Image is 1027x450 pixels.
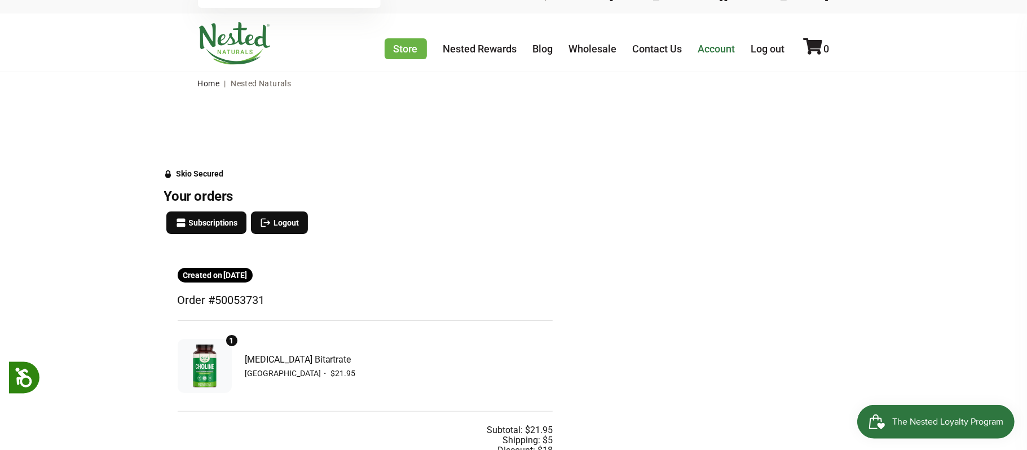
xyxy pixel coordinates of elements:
span: Nested Naturals [231,79,291,88]
div: Skio Secured [177,169,224,178]
span: Logout [274,217,298,229]
a: 0 [804,43,830,55]
span: | [222,79,229,88]
a: Nested Rewards [443,43,517,55]
div: Subtotal: $21.95 [487,425,553,435]
span: Created on [DATE] [183,269,247,281]
svg: Security [164,170,172,178]
div: 1 units of item: Choline Bitartrate [225,334,239,347]
a: Home [198,79,220,88]
a: Store [385,38,427,59]
span: 0 [824,43,830,55]
h3: Your orders [164,188,566,205]
a: Wholesale [569,43,617,55]
a: Contact Us [633,43,682,55]
a: Skio Secured [164,169,224,187]
a: Blog [533,43,553,55]
img: Nested Naturals [198,22,271,65]
a: Log out [751,43,785,55]
h3: Order #50053731 [178,294,553,307]
img: Choline Bitartrate [183,345,226,387]
div: Shipping: $5 [503,435,553,445]
span: $21.95 [331,369,356,378]
button: Logout [251,211,307,234]
span: 1 [230,334,234,347]
span: Subscriptions [189,217,238,229]
span: [MEDICAL_DATA] Bitartrate [245,352,357,367]
button: Subscriptions [166,211,247,234]
a: Account [698,43,735,55]
nav: breadcrumbs [198,72,830,95]
iframe: Button to open loyalty program pop-up [857,405,1016,439]
span: [GEOGRAPHIC_DATA] ・ [245,369,331,378]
